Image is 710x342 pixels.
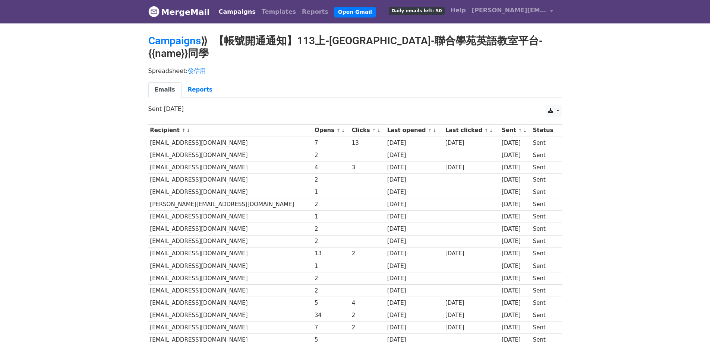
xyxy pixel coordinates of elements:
[259,4,299,19] a: Templates
[148,35,562,60] h2: ⟫ 【帳號開通通知】113上-[GEOGRAPHIC_DATA]-聯合學苑英語教室平台-{{name}}同學
[352,311,384,320] div: 2
[148,272,313,284] td: [EMAIL_ADDRESS][DOMAIN_NAME]
[315,151,348,160] div: 2
[387,163,442,172] div: [DATE]
[148,284,313,297] td: [EMAIL_ADDRESS][DOMAIN_NAME]
[148,137,313,149] td: [EMAIL_ADDRESS][DOMAIN_NAME]
[387,212,442,221] div: [DATE]
[387,139,442,147] div: [DATE]
[469,3,556,20] a: [PERSON_NAME][EMAIL_ADDRESS][DOMAIN_NAME]
[315,311,348,320] div: 34
[531,284,558,297] td: Sent
[148,247,313,260] td: [EMAIL_ADDRESS][DOMAIN_NAME]
[387,188,442,196] div: [DATE]
[148,260,313,272] td: [EMAIL_ADDRESS][DOMAIN_NAME]
[341,128,345,133] a: ↓
[148,198,313,211] td: [PERSON_NAME][EMAIL_ADDRESS][DOMAIN_NAME]
[372,128,376,133] a: ↑
[350,124,385,137] th: Clicks
[299,4,331,19] a: Reports
[502,287,529,295] div: [DATE]
[387,225,442,233] div: [DATE]
[148,297,313,309] td: [EMAIL_ADDRESS][DOMAIN_NAME]
[315,212,348,221] div: 1
[148,309,313,322] td: [EMAIL_ADDRESS][DOMAIN_NAME]
[352,139,384,147] div: 13
[387,299,442,307] div: [DATE]
[531,272,558,284] td: Sent
[448,3,469,18] a: Help
[387,176,442,184] div: [DATE]
[531,322,558,334] td: Sent
[352,163,384,172] div: 3
[389,7,444,15] span: Daily emails left: 50
[188,67,206,74] a: 發信用
[148,186,313,198] td: [EMAIL_ADDRESS][DOMAIN_NAME]
[148,235,313,247] td: [EMAIL_ADDRESS][DOMAIN_NAME]
[386,3,447,18] a: Daily emails left: 50
[502,311,529,320] div: [DATE]
[502,176,529,184] div: [DATE]
[489,128,493,133] a: ↓
[502,299,529,307] div: [DATE]
[500,124,531,137] th: Sent
[148,149,313,161] td: [EMAIL_ADDRESS][DOMAIN_NAME]
[315,176,348,184] div: 2
[148,223,313,235] td: [EMAIL_ADDRESS][DOMAIN_NAME]
[148,67,562,75] p: Spreadsheet:
[315,200,348,209] div: 2
[148,4,210,20] a: MergeMail
[531,260,558,272] td: Sent
[502,249,529,258] div: [DATE]
[377,128,381,133] a: ↓
[315,188,348,196] div: 1
[387,274,442,283] div: [DATE]
[531,149,558,161] td: Sent
[387,311,442,320] div: [DATE]
[387,287,442,295] div: [DATE]
[315,262,348,271] div: 1
[518,128,522,133] a: ↑
[445,249,498,258] div: [DATE]
[352,249,384,258] div: 2
[502,151,529,160] div: [DATE]
[182,82,219,98] a: Reports
[334,7,376,17] a: Open Gmail
[531,247,558,260] td: Sent
[531,198,558,211] td: Sent
[148,322,313,334] td: [EMAIL_ADDRESS][DOMAIN_NAME]
[315,274,348,283] div: 2
[182,128,186,133] a: ↑
[445,163,498,172] div: [DATE]
[315,139,348,147] div: 7
[445,299,498,307] div: [DATE]
[523,128,527,133] a: ↓
[148,6,160,17] img: MergeMail logo
[148,161,313,173] td: [EMAIL_ADDRESS][DOMAIN_NAME]
[387,249,442,258] div: [DATE]
[485,128,489,133] a: ↑
[352,299,384,307] div: 4
[472,6,546,15] span: [PERSON_NAME][EMAIL_ADDRESS][DOMAIN_NAME]
[502,237,529,246] div: [DATE]
[531,235,558,247] td: Sent
[444,124,500,137] th: Last clicked
[531,137,558,149] td: Sent
[313,124,350,137] th: Opens
[148,82,182,98] a: Emails
[315,287,348,295] div: 2
[385,124,444,137] th: Last opened
[315,225,348,233] div: 2
[387,237,442,246] div: [DATE]
[502,163,529,172] div: [DATE]
[502,262,529,271] div: [DATE]
[502,212,529,221] div: [DATE]
[315,163,348,172] div: 4
[531,297,558,309] td: Sent
[216,4,259,19] a: Campaigns
[186,128,190,133] a: ↓
[445,311,498,320] div: [DATE]
[531,124,558,137] th: Status
[531,186,558,198] td: Sent
[433,128,437,133] a: ↓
